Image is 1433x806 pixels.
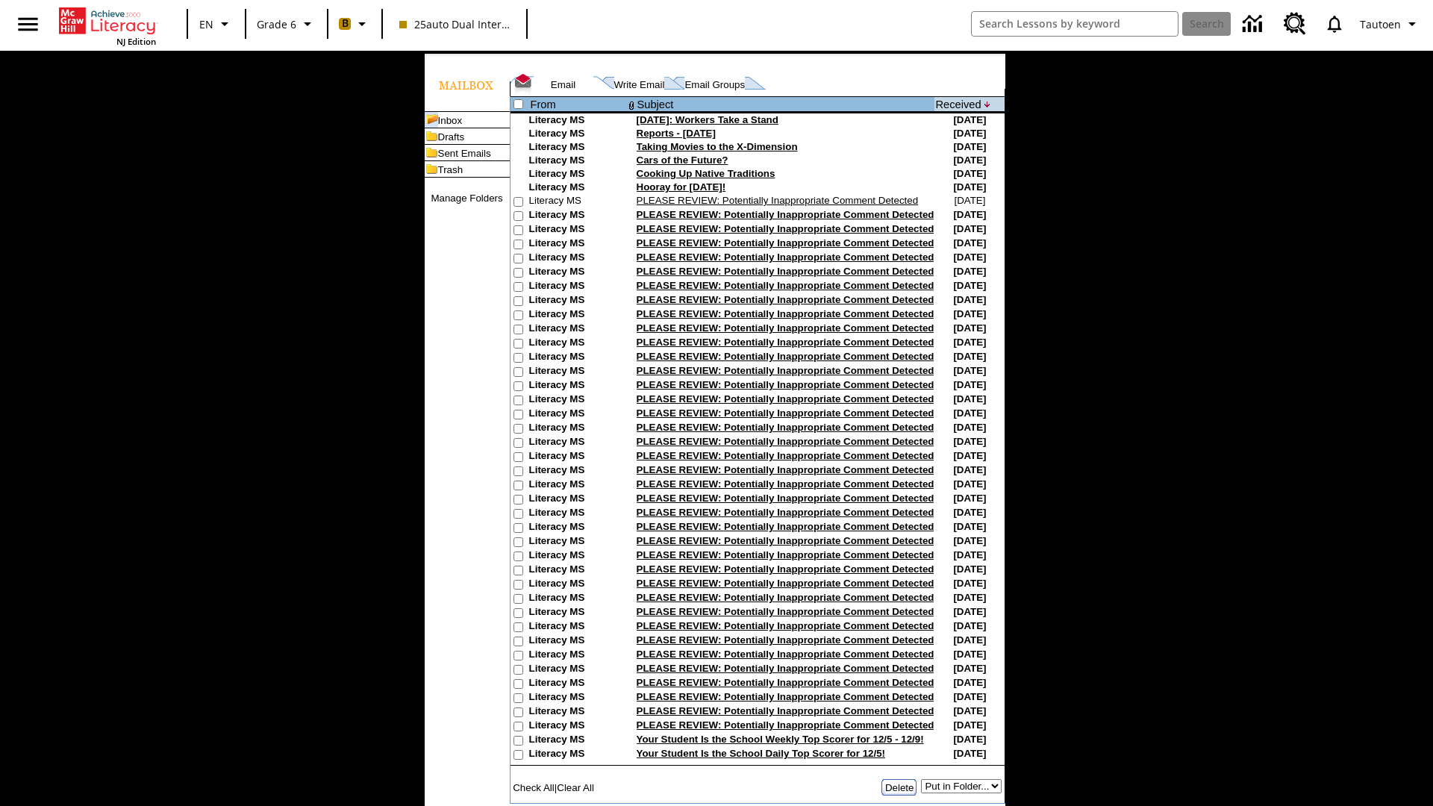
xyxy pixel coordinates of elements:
[529,223,626,237] td: Literacy MS
[529,141,626,154] td: Literacy MS
[257,16,296,32] span: Grade 6
[953,649,986,660] nobr: [DATE]
[953,141,986,152] nobr: [DATE]
[953,280,986,291] nobr: [DATE]
[953,478,986,490] nobr: [DATE]
[637,365,934,376] a: PLEASE REVIEW: Potentially Inappropriate Comment Detected
[637,563,934,575] a: PLEASE REVIEW: Potentially Inappropriate Comment Detected
[953,436,986,447] nobr: [DATE]
[637,99,674,110] a: Subject
[513,782,555,793] a: Check All
[953,168,986,179] nobr: [DATE]
[637,734,924,745] a: Your Student Is the School Weekly Top Scorer for 12/5 - 12/9!
[614,79,665,90] a: Write Email
[637,209,934,220] a: PLEASE REVIEW: Potentially Inappropriate Comment Detected
[637,719,934,731] a: PLEASE REVIEW: Potentially Inappropriate Comment Detected
[637,114,778,125] a: [DATE]: Workers Take a Stand
[529,478,626,493] td: Literacy MS
[529,379,626,393] td: Literacy MS
[953,620,986,631] nobr: [DATE]
[637,294,934,305] a: PLEASE REVIEW: Potentially Inappropriate Comment Detected
[529,114,626,128] td: Literacy MS
[953,507,986,518] nobr: [DATE]
[984,101,991,107] img: arrow_down.gif
[637,422,934,433] a: PLEASE REVIEW: Potentially Inappropriate Comment Detected
[529,663,626,677] td: Literacy MS
[953,634,986,646] nobr: [DATE]
[637,478,934,490] a: PLEASE REVIEW: Potentially Inappropriate Comment Detected
[529,308,626,322] td: Literacy MS
[953,521,986,532] nobr: [DATE]
[529,535,626,549] td: Literacy MS
[529,620,626,634] td: Literacy MS
[953,308,986,319] nobr: [DATE]
[529,563,626,578] td: Literacy MS
[953,734,986,745] nobr: [DATE]
[637,379,934,390] a: PLEASE REVIEW: Potentially Inappropriate Comment Detected
[637,663,934,674] a: PLEASE REVIEW: Potentially Inappropriate Comment Detected
[637,691,934,702] a: PLEASE REVIEW: Potentially Inappropriate Comment Detected
[529,393,626,407] td: Literacy MS
[953,379,986,390] nobr: [DATE]
[953,322,986,334] nobr: [DATE]
[529,422,626,436] td: Literacy MS
[637,141,798,152] a: Taking Movies to the X-Dimension
[438,164,463,175] a: Trash
[425,112,438,128] img: folder_icon_pick.gif
[953,705,986,716] nobr: [DATE]
[953,464,986,475] nobr: [DATE]
[529,606,626,620] td: Literacy MS
[6,2,50,46] button: Open side menu
[529,168,626,181] td: Literacy MS
[431,193,502,204] a: Manage Folders
[529,294,626,308] td: Literacy MS
[953,252,986,263] nobr: [DATE]
[529,634,626,649] td: Literacy MS
[529,322,626,337] td: Literacy MS
[529,719,626,734] td: Literacy MS
[637,181,726,193] a: Hooray for [DATE]!
[637,677,934,688] a: PLEASE REVIEW: Potentially Inappropriate Comment Detected
[529,237,626,252] td: Literacy MS
[637,393,934,404] a: PLEASE REVIEW: Potentially Inappropriate Comment Detected
[529,578,626,592] td: Literacy MS
[637,606,934,617] a: PLEASE REVIEW: Potentially Inappropriate Comment Detected
[529,649,626,663] td: Literacy MS
[637,308,934,319] a: PLEASE REVIEW: Potentially Inappropriate Comment Detected
[953,337,986,348] nobr: [DATE]
[510,803,1006,804] img: black_spacer.gif
[1315,4,1354,43] a: Notifications
[637,337,934,348] a: PLEASE REVIEW: Potentially Inappropriate Comment Detected
[529,181,626,195] td: Literacy MS
[529,280,626,294] td: Literacy MS
[953,578,986,589] nobr: [DATE]
[529,705,626,719] td: Literacy MS
[953,535,986,546] nobr: [DATE]
[953,237,986,249] nobr: [DATE]
[438,131,465,143] a: Drafts
[637,351,934,362] a: PLEASE REVIEW: Potentially Inappropriate Comment Detected
[1360,16,1401,32] span: Tautoen
[637,620,934,631] a: PLEASE REVIEW: Potentially Inappropriate Comment Detected
[637,407,934,419] a: PLEASE REVIEW: Potentially Inappropriate Comment Detected
[953,719,986,731] nobr: [DATE]
[529,734,626,748] td: Literacy MS
[637,521,934,532] a: PLEASE REVIEW: Potentially Inappropriate Comment Detected
[425,145,438,160] img: folder_icon.gif
[425,128,438,144] img: folder_icon.gif
[529,450,626,464] td: Literacy MS
[953,663,986,674] nobr: [DATE]
[399,16,510,32] span: 25auto Dual International
[529,252,626,266] td: Literacy MS
[531,99,556,110] a: From
[953,592,986,603] nobr: [DATE]
[637,450,934,461] a: PLEASE REVIEW: Potentially Inappropriate Comment Detected
[953,748,986,759] nobr: [DATE]
[953,154,986,166] nobr: [DATE]
[529,365,626,379] td: Literacy MS
[529,677,626,691] td: Literacy MS
[637,168,775,179] a: Cooking Up Native Traditions
[953,351,986,362] nobr: [DATE]
[627,98,636,111] img: attach file
[529,748,626,762] td: Literacy MS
